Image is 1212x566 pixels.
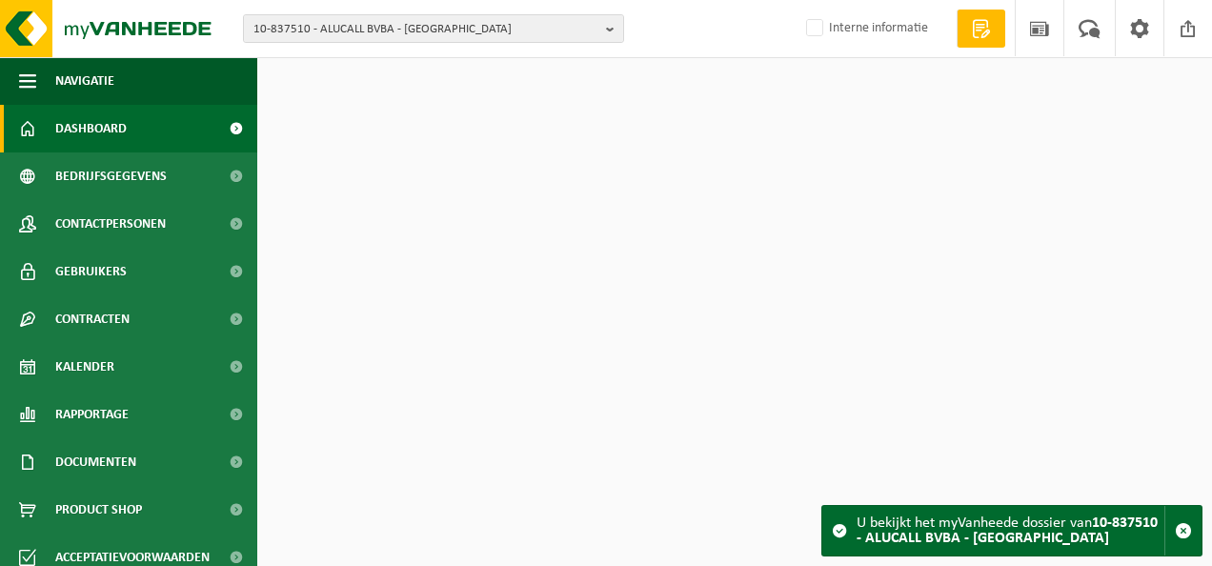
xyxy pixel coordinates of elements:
[857,506,1164,556] div: U bekijkt het myVanheede dossier van
[55,391,129,438] span: Rapportage
[243,14,624,43] button: 10-837510 - ALUCALL BVBA - [GEOGRAPHIC_DATA]
[802,14,928,43] label: Interne informatie
[55,343,114,391] span: Kalender
[55,248,127,295] span: Gebruikers
[55,105,127,152] span: Dashboard
[55,57,114,105] span: Navigatie
[55,152,167,200] span: Bedrijfsgegevens
[55,200,166,248] span: Contactpersonen
[55,295,130,343] span: Contracten
[253,15,598,44] span: 10-837510 - ALUCALL BVBA - [GEOGRAPHIC_DATA]
[55,486,142,534] span: Product Shop
[857,515,1158,546] strong: 10-837510 - ALUCALL BVBA - [GEOGRAPHIC_DATA]
[55,438,136,486] span: Documenten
